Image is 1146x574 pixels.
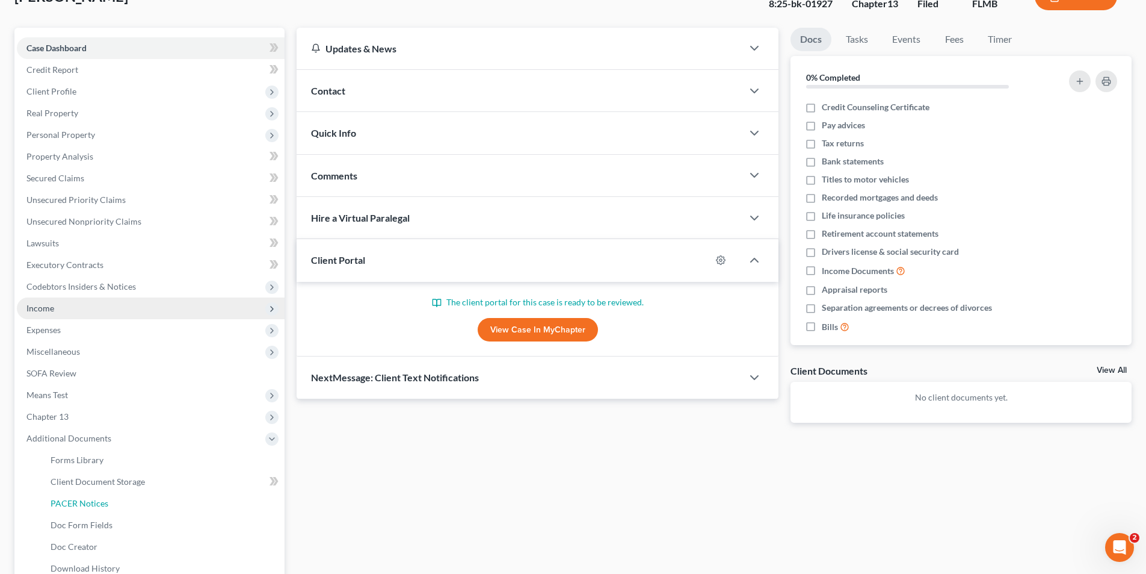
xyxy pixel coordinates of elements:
iframe: Intercom live chat [1105,533,1134,562]
strong: 0% Completed [806,72,860,83]
span: SOFA Review [26,368,76,378]
span: Tax returns [822,137,864,149]
a: Credit Report [17,59,285,81]
span: Secured Claims [26,173,84,183]
div: Client Documents [790,364,867,377]
span: Unsecured Priority Claims [26,195,126,205]
a: Property Analysis [17,146,285,167]
span: Comments [311,170,357,181]
span: Bank statements [822,155,884,167]
span: Life insurance policies [822,210,905,222]
span: Drivers license & social security card [822,246,959,258]
span: Doc Creator [51,541,97,552]
span: Executory Contracts [26,260,103,270]
span: Credit Counseling Certificate [822,101,929,113]
a: View All [1097,366,1127,375]
a: View Case in MyChapter [478,318,598,342]
a: Doc Form Fields [41,514,285,536]
span: Miscellaneous [26,346,80,357]
span: Additional Documents [26,433,111,443]
p: The client portal for this case is ready to be reviewed. [311,296,764,308]
span: Property Analysis [26,151,93,161]
span: Credit Report [26,64,78,75]
div: Updates & News [311,42,728,55]
a: Executory Contracts [17,254,285,276]
a: Unsecured Priority Claims [17,189,285,211]
a: Forms Library [41,449,285,471]
span: Client Portal [311,254,365,266]
span: Separation agreements or decrees of divorces [822,302,992,314]
a: Secured Claims [17,167,285,189]
a: Docs [790,28,831,51]
a: Doc Creator [41,536,285,558]
span: Chapter 13 [26,411,69,422]
span: Expenses [26,325,61,335]
p: No client documents yet. [800,392,1122,404]
span: Unsecured Nonpriority Claims [26,216,141,226]
span: Means Test [26,390,68,400]
span: Client Document Storage [51,476,145,487]
span: Titles to motor vehicles [822,173,909,186]
a: Case Dashboard [17,37,285,59]
span: Client Profile [26,86,76,96]
a: Timer [978,28,1021,51]
span: Codebtors Insiders & Notices [26,281,136,292]
span: Retirement account statements [822,228,938,240]
span: Forms Library [51,455,103,465]
a: Fees [935,28,973,51]
span: Case Dashboard [26,43,87,53]
a: Client Document Storage [41,471,285,493]
span: Recorded mortgages and deeds [822,192,938,204]
span: Income Documents [822,265,894,277]
a: Lawsuits [17,232,285,254]
span: NextMessage: Client Text Notifications [311,372,479,383]
span: Real Property [26,108,78,118]
span: Income [26,303,54,313]
a: PACER Notices [41,493,285,514]
span: Hire a Virtual Paralegal [311,212,410,223]
a: Unsecured Nonpriority Claims [17,211,285,232]
span: Pay advices [822,119,865,131]
a: SOFA Review [17,363,285,384]
span: Appraisal reports [822,284,887,296]
span: PACER Notices [51,498,108,508]
a: Tasks [836,28,878,51]
span: Contact [311,85,345,96]
span: 2 [1130,533,1139,543]
span: Personal Property [26,129,95,140]
span: Bills [822,321,838,333]
span: Doc Form Fields [51,520,112,530]
span: Download History [51,563,120,573]
a: Events [883,28,930,51]
span: Lawsuits [26,238,59,248]
span: Quick Info [311,127,356,139]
